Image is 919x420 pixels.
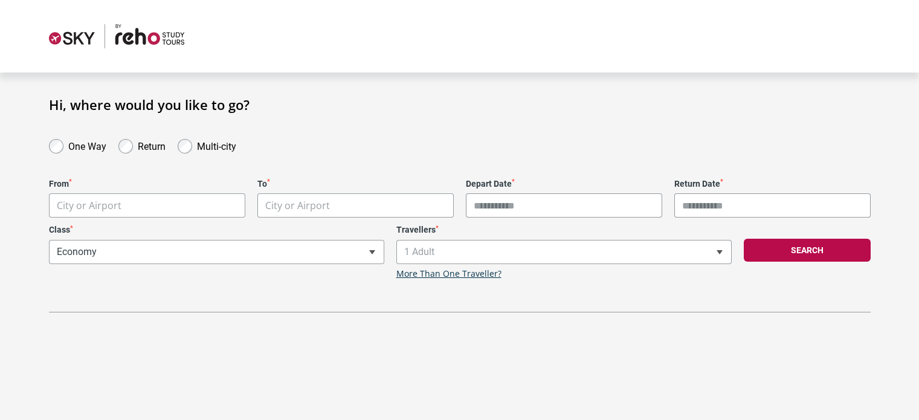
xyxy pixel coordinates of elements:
span: City or Airport [257,193,454,218]
label: Class [49,225,384,235]
span: City or Airport [50,194,245,218]
h1: Hi, where would you like to go? [49,97,871,112]
label: To [257,179,454,189]
a: More Than One Traveller? [396,269,501,279]
button: Search [744,239,871,262]
label: Depart Date [466,179,662,189]
span: 1 Adult [396,240,732,264]
label: Return [138,138,166,152]
span: Economy [50,241,384,263]
label: Return Date [674,179,871,189]
span: City or Airport [57,199,121,212]
span: City or Airport [265,199,330,212]
span: City or Airport [49,193,245,218]
span: City or Airport [258,194,453,218]
label: From [49,179,245,189]
span: 1 Adult [397,241,731,263]
span: Economy [49,240,384,264]
label: One Way [68,138,106,152]
label: Travellers [396,225,732,235]
label: Multi-city [197,138,236,152]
